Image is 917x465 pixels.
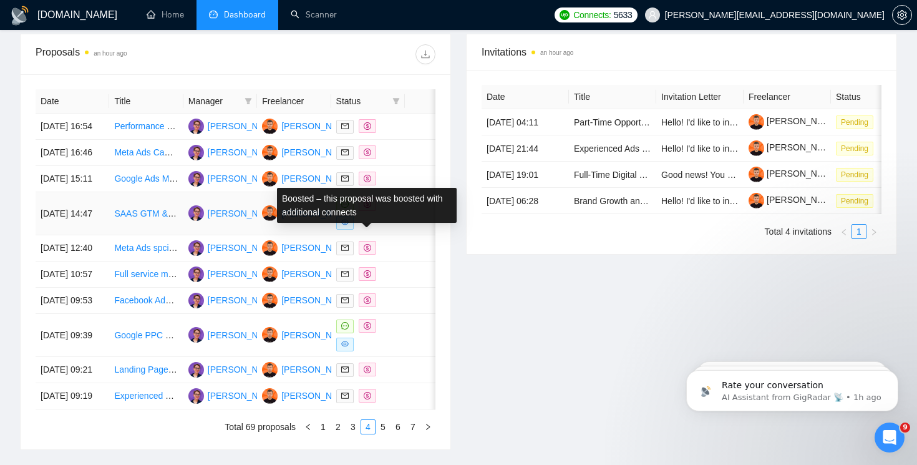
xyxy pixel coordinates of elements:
[209,10,218,19] span: dashboard
[281,389,353,403] div: [PERSON_NAME]
[482,85,569,109] th: Date
[836,194,873,208] span: Pending
[109,288,183,314] td: Facebook Ads Specialist Needed for Campaign Management
[836,117,878,127] a: Pending
[208,241,279,255] div: [PERSON_NAME]
[304,423,312,431] span: left
[749,169,838,179] a: [PERSON_NAME]
[837,224,851,239] li: Previous Page
[36,140,109,166] td: [DATE] 16:46
[281,119,353,133] div: [PERSON_NAME]
[837,224,851,239] button: left
[109,192,183,235] td: SAAS GTM & Digital Marketing Expert
[749,116,838,126] a: [PERSON_NAME]
[749,142,838,152] a: [PERSON_NAME]
[364,270,371,278] span: dollar
[36,262,109,288] td: [DATE] 10:57
[420,419,435,434] li: Next Page
[281,145,353,159] div: [PERSON_NAME]
[188,295,279,305] a: NV[PERSON_NAME]
[341,296,349,304] span: mail
[208,267,279,281] div: [PERSON_NAME]
[893,10,911,20] span: setting
[361,419,376,434] li: 4
[188,364,279,374] a: NV[PERSON_NAME]
[114,295,351,305] a: Facebook Ads Specialist Needed for Campaign Management
[836,169,878,179] a: Pending
[36,89,109,114] th: Date
[188,205,204,221] img: NV
[301,419,316,434] button: left
[188,120,279,130] a: NV[PERSON_NAME]
[281,328,353,342] div: [PERSON_NAME]
[224,9,266,20] span: Dashboard
[281,293,353,307] div: [PERSON_NAME]
[482,188,569,214] td: [DATE] 06:28
[183,89,257,114] th: Manager
[744,85,831,109] th: Freelancer
[341,270,349,278] span: mail
[109,89,183,114] th: Title
[648,11,657,19] span: user
[262,173,353,183] a: YY[PERSON_NAME]
[245,97,252,105] span: filter
[208,293,279,307] div: [PERSON_NAME]
[569,135,656,162] td: Experienced Ads Specialist Needed for Facebook & Google Ads Optimization (Personalized Caricatures)
[392,97,400,105] span: filter
[391,420,405,434] a: 6
[569,188,656,214] td: Brand Growth and Customer Acquisition Specialist
[262,293,278,308] img: YY
[188,173,279,183] a: NV[PERSON_NAME]
[376,419,391,434] li: 5
[749,193,764,208] img: c14xhZlC-tuZVDV19vT9PqPao_mWkLBFZtPhMWXnAzD5A78GLaVOfmL__cgNkALhSq
[341,366,349,373] span: mail
[262,268,353,278] a: YY[PERSON_NAME]
[114,391,332,401] a: Experienced Media Buyer for Facebook and Google Ads
[482,162,569,188] td: [DATE] 19:01
[188,147,279,157] a: NV[PERSON_NAME]
[482,135,569,162] td: [DATE] 21:44
[569,109,656,135] td: Part-Time Opportunities for Students to Earn While Studying
[208,389,279,403] div: [PERSON_NAME]
[892,5,912,25] button: setting
[262,240,278,256] img: YY
[188,94,240,108] span: Manager
[341,392,349,399] span: mail
[316,420,330,434] a: 1
[36,383,109,409] td: [DATE] 09:19
[573,8,611,22] span: Connects:
[424,423,432,431] span: right
[262,364,353,374] a: YY[PERSON_NAME]
[569,162,656,188] td: Full-Time Digital Marketing Generalist (B2B SaaS Growth)
[109,140,183,166] td: Meta Ads Campaign Manager Needed
[188,330,279,340] a: NV[PERSON_NAME]
[188,242,279,252] a: NV[PERSON_NAME]
[262,327,278,343] img: YY
[341,244,349,252] span: mail
[341,322,349,330] span: message
[208,119,279,133] div: [PERSON_NAME]
[667,344,917,431] iframe: Intercom notifications message
[114,174,369,184] a: Google Ads Manager: Audit, Rebuild, and Optimise for B2B Leads
[540,49,573,56] time: an hour ago
[900,423,910,433] span: 9
[836,142,873,155] span: Pending
[188,145,204,160] img: NV
[281,241,353,255] div: [PERSON_NAME]
[364,122,371,130] span: dollar
[415,44,435,64] button: download
[188,171,204,187] img: NV
[291,9,337,20] a: searchScanner
[10,6,30,26] img: logo
[262,330,353,340] a: YY[PERSON_NAME]
[331,420,345,434] a: 2
[482,44,881,60] span: Invitations
[376,420,390,434] a: 5
[870,228,878,236] span: right
[242,92,255,110] span: filter
[109,166,183,192] td: Google Ads Manager: Audit, Rebuild, and Optimise for B2B Leads
[114,330,242,340] a: Google PPC Campaign Manager
[749,195,838,205] a: [PERSON_NAME]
